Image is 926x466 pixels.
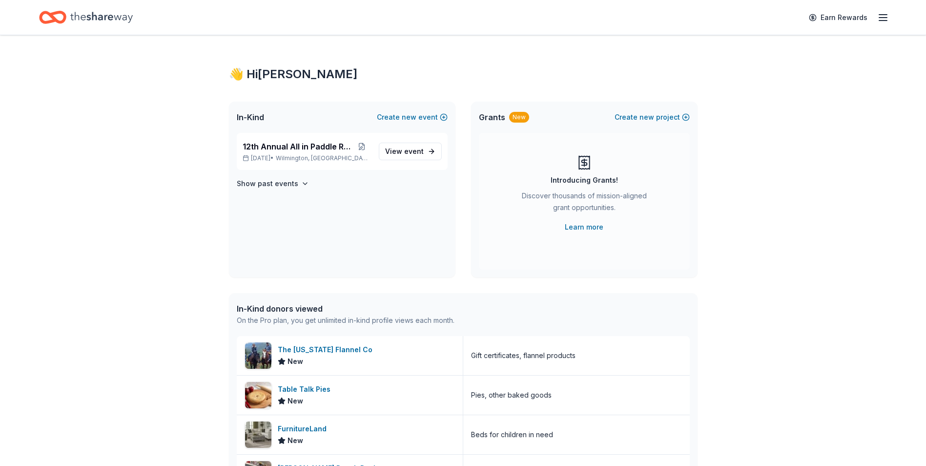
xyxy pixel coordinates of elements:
a: Earn Rewards [803,9,873,26]
span: New [288,435,303,446]
div: Beds for children in need [471,429,553,441]
span: In-Kind [237,111,264,123]
div: The [US_STATE] Flannel Co [278,344,376,356]
h4: Show past events [237,178,298,190]
button: Createnewevent [377,111,448,123]
a: Learn more [565,221,603,233]
a: View event [379,143,442,160]
button: Show past events [237,178,309,190]
div: In-Kind donors viewed [237,303,454,315]
span: new [639,111,654,123]
img: Image for The Vermont Flannel Co [245,342,271,369]
div: Gift certificates, flannel products [471,350,576,361]
div: Pies, other baked goods [471,389,552,401]
div: FurnitureLand [278,423,330,435]
button: Createnewproject [615,111,690,123]
span: New [288,356,303,367]
div: On the Pro plan, you get unlimited in-kind profile views each month. [237,315,454,326]
div: Discover thousands of mission-aligned grant opportunities. [518,190,651,217]
div: Introducing Grants! [551,174,618,186]
span: new [402,111,416,123]
img: Image for FurnitureLand [245,422,271,448]
span: Wilmington, [GEOGRAPHIC_DATA] [276,154,370,162]
span: View [385,146,424,157]
div: New [509,112,529,123]
a: Home [39,6,133,29]
span: Grants [479,111,505,123]
span: event [404,147,424,155]
img: Image for Table Talk Pies [245,382,271,408]
p: [DATE] • [243,154,371,162]
div: Table Talk Pies [278,383,334,395]
span: 12th Annual All in Paddle Raffle [243,141,353,152]
span: New [288,395,303,407]
div: 👋 Hi [PERSON_NAME] [229,66,698,82]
